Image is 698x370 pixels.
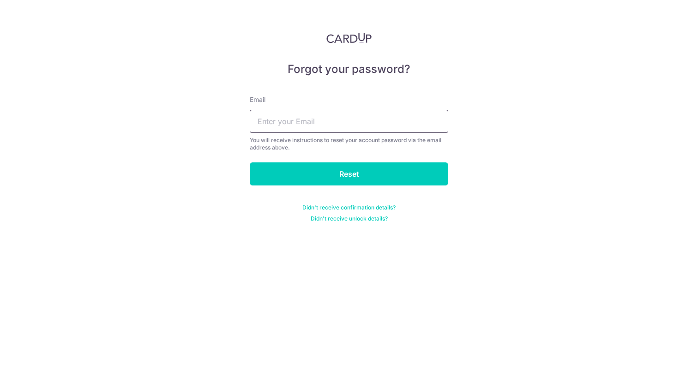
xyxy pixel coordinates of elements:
img: CardUp Logo [326,32,372,43]
input: Reset [250,162,448,185]
label: Email [250,95,265,104]
div: You will receive instructions to reset your account password via the email address above. [250,137,448,151]
a: Didn't receive confirmation details? [302,204,396,211]
h5: Forgot your password? [250,62,448,77]
input: Enter your Email [250,110,448,133]
a: Didn't receive unlock details? [311,215,388,222]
